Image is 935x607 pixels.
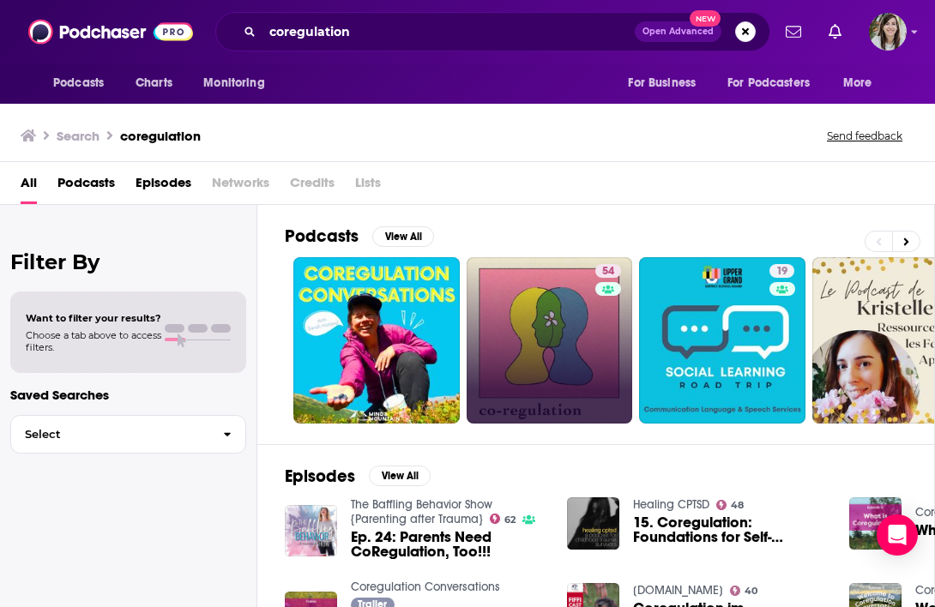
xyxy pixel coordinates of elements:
[191,67,287,99] button: open menu
[11,429,209,440] span: Select
[633,515,829,544] a: 15. Coregulation: Foundations for Self-Regulation
[10,387,246,403] p: Saved Searches
[26,312,161,324] span: Want to filter your results?
[351,580,500,594] a: Coregulation Conversations
[136,71,172,95] span: Charts
[730,586,758,596] a: 40
[57,169,115,204] a: Podcasts
[822,129,908,143] button: Send feedback
[26,329,161,353] span: Choose a tab above to access filters.
[136,169,191,204] a: Episodes
[285,505,337,557] img: Ep. 24: Parents Need CoRegulation, Too!!!
[849,497,902,550] img: What is Coregulation?
[285,466,431,487] a: EpisodesView All
[21,169,37,204] a: All
[822,17,848,46] a: Show notifications dropdown
[633,583,723,598] a: Hey-Fiffi.com
[285,466,355,487] h2: Episodes
[731,502,744,509] span: 48
[215,12,770,51] div: Search podcasts, credits, & more...
[351,497,492,526] a: The Baffling Behavior Show {Parenting after Trauma}
[769,264,794,278] a: 19
[633,497,709,512] a: Healing CPTSD
[290,169,335,204] span: Credits
[869,13,907,51] span: Logged in as devinandrade
[285,225,359,247] h2: Podcasts
[869,13,907,51] button: Show profile menu
[355,169,381,204] span: Lists
[602,263,614,280] span: 54
[57,128,100,144] h3: Search
[635,21,721,42] button: Open AdvancedNew
[212,169,269,204] span: Networks
[372,226,434,247] button: View All
[779,17,808,46] a: Show notifications dropdown
[639,257,805,424] a: 19
[690,10,721,27] span: New
[642,27,714,36] span: Open Advanced
[831,67,894,99] button: open menu
[843,71,872,95] span: More
[716,500,745,510] a: 48
[504,516,516,524] span: 62
[490,514,516,524] a: 62
[203,71,264,95] span: Monitoring
[716,67,835,99] button: open menu
[124,67,183,99] a: Charts
[595,264,621,278] a: 54
[351,530,546,559] a: Ep. 24: Parents Need CoRegulation, Too!!!
[567,497,619,550] img: 15. Coregulation: Foundations for Self-Regulation
[262,18,635,45] input: Search podcasts, credits, & more...
[616,67,717,99] button: open menu
[369,466,431,486] button: View All
[10,415,246,454] button: Select
[10,249,246,274] h2: Filter By
[53,71,104,95] span: Podcasts
[628,71,696,95] span: For Business
[869,13,907,51] img: User Profile
[776,263,787,280] span: 19
[28,15,193,48] img: Podchaser - Follow, Share and Rate Podcasts
[285,225,434,247] a: PodcastsView All
[467,257,633,424] a: 54
[120,128,201,144] h3: coregulation
[877,514,918,556] div: Open Intercom Messenger
[727,71,810,95] span: For Podcasters
[41,67,126,99] button: open menu
[745,587,757,595] span: 40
